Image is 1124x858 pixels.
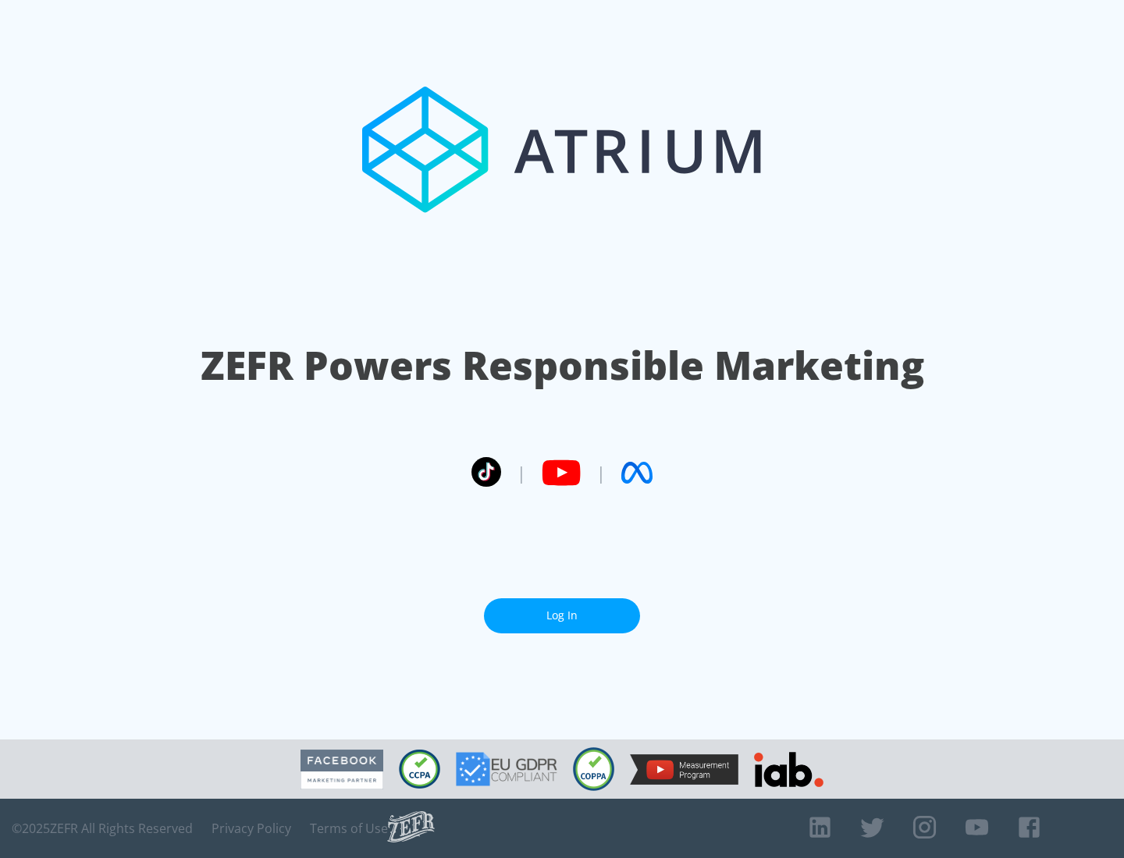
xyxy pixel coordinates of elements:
a: Privacy Policy [212,821,291,836]
span: | [517,461,526,484]
h1: ZEFR Powers Responsible Marketing [201,339,924,392]
a: Log In [484,598,640,633]
span: © 2025 ZEFR All Rights Reserved [12,821,193,836]
img: IAB [754,752,823,787]
img: COPPA Compliant [573,747,614,791]
img: GDPR Compliant [456,752,557,786]
span: | [596,461,606,484]
img: CCPA Compliant [399,750,440,789]
img: YouTube Measurement Program [630,754,738,785]
img: Facebook Marketing Partner [301,750,383,789]
a: Terms of Use [310,821,388,836]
